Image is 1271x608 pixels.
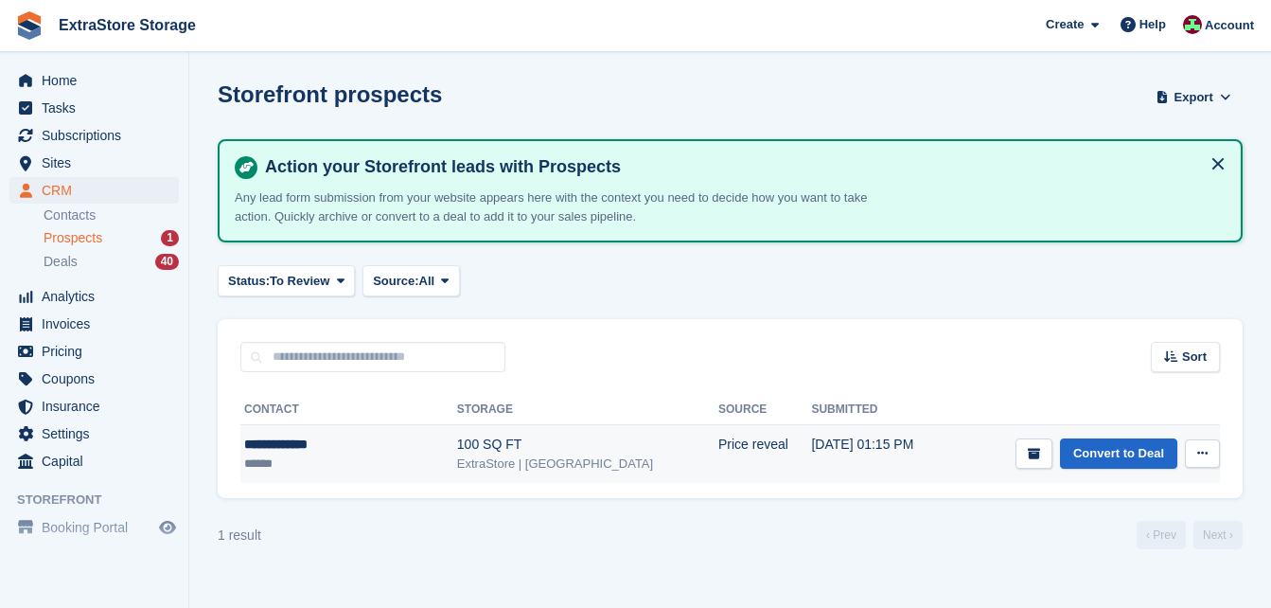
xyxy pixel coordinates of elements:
a: Preview store [156,516,179,539]
a: menu [9,122,179,149]
a: menu [9,420,179,447]
span: All [419,272,435,291]
span: Tasks [42,95,155,121]
a: menu [9,311,179,337]
span: Sort [1182,348,1207,367]
a: Next [1193,521,1243,549]
span: Capital [42,448,155,474]
a: Convert to Deal [1060,438,1177,470]
span: Status: [228,272,270,291]
span: Home [42,67,155,94]
span: Account [1205,16,1254,35]
h1: Storefront prospects [218,81,442,107]
a: menu [9,393,179,420]
th: Contact [240,395,457,425]
td: Price reveal [718,425,811,484]
div: 1 [161,230,179,246]
button: Source: All [362,265,460,296]
span: Insurance [42,393,155,420]
th: Source [718,395,811,425]
img: Chelsea Parker [1183,15,1202,34]
a: Deals 40 [44,252,179,272]
span: Coupons [42,366,155,392]
span: Sites [42,150,155,176]
span: Settings [42,420,155,447]
span: To Review [270,272,329,291]
span: Invoices [42,311,155,337]
a: menu [9,448,179,474]
span: Subscriptions [42,122,155,149]
span: Export [1174,88,1213,107]
button: Export [1152,81,1235,113]
h4: Action your Storefront leads with Prospects [257,156,1226,178]
span: CRM [42,177,155,204]
a: menu [9,366,179,392]
img: stora-icon-8386f47178a22dfd0bd8f6a31ec36ba5ce8667c1dd55bd0f319d3a0aa187defe.svg [15,11,44,40]
th: Storage [457,395,718,425]
div: ExtraStore | [GEOGRAPHIC_DATA] [457,455,718,474]
a: menu [9,514,179,541]
a: Contacts [44,206,179,224]
span: Storefront [17,491,188,510]
span: Booking Portal [42,514,155,541]
td: [DATE] 01:15 PM [811,425,947,484]
a: menu [9,177,179,204]
span: Help [1139,15,1166,34]
span: Source: [373,272,418,291]
a: Prospects 1 [44,228,179,248]
a: ExtraStore Storage [51,9,203,41]
a: menu [9,283,179,310]
a: menu [9,150,179,176]
span: Analytics [42,283,155,310]
span: Pricing [42,338,155,365]
span: Deals [44,253,78,271]
p: Any lead form submission from your website appears here with the context you need to decide how y... [235,188,897,225]
th: Submitted [811,395,947,425]
a: menu [9,67,179,94]
button: Status: To Review [218,265,355,296]
div: 100 SQ FT [457,435,718,455]
nav: Page [1133,521,1246,549]
a: Previous [1137,521,1186,549]
div: 1 result [218,526,261,545]
a: menu [9,95,179,121]
a: menu [9,338,179,365]
span: Prospects [44,229,102,247]
div: 40 [155,254,179,270]
span: Create [1046,15,1084,34]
